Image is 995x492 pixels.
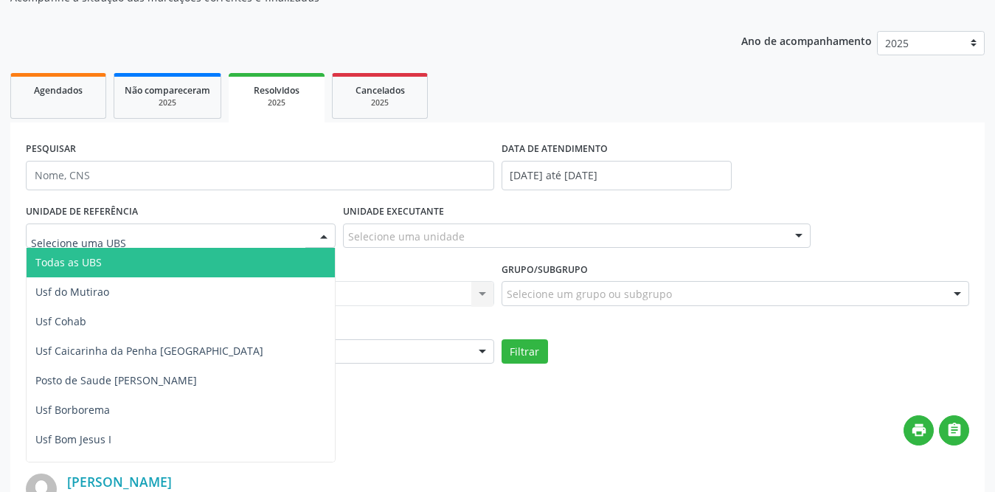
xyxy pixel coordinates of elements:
button: print [904,415,934,446]
span: Resolvidos [254,84,299,97]
button:  [939,415,969,446]
label: UNIDADE DE REFERÊNCIA [26,201,138,224]
span: Usf Bom Jesus I [35,432,111,446]
div: 2025 [125,97,210,108]
span: Usf Cohab [35,314,86,328]
a: [PERSON_NAME] [67,474,172,490]
div: 2025 [239,97,314,108]
span: Posto de Saude [PERSON_NAME] [35,373,197,387]
span: Selecione uma unidade [348,229,465,244]
label: DATA DE ATENDIMENTO [502,138,608,161]
span: Usf Caicarinha da Penha [GEOGRAPHIC_DATA] [35,344,263,358]
span: Selecione um grupo ou subgrupo [507,286,672,302]
input: Nome, CNS [26,161,494,190]
span: Todas as UBS [35,255,102,269]
label: UNIDADE EXECUTANTE [343,201,444,224]
span: Agendados [34,84,83,97]
i:  [946,422,963,438]
div: 2025 [343,97,417,108]
span: Usf do Mutirao [35,285,109,299]
input: Selecione uma UBS [31,229,305,258]
button: Filtrar [502,339,548,364]
label: PESQUISAR [26,138,76,161]
label: Grupo/Subgrupo [502,258,588,281]
p: Ano de acompanhamento [741,31,872,49]
span: Cancelados [356,84,405,97]
input: Selecione um intervalo [502,161,732,190]
i: print [911,422,927,438]
span: Não compareceram [125,84,210,97]
span: Usf Borborema [35,403,110,417]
